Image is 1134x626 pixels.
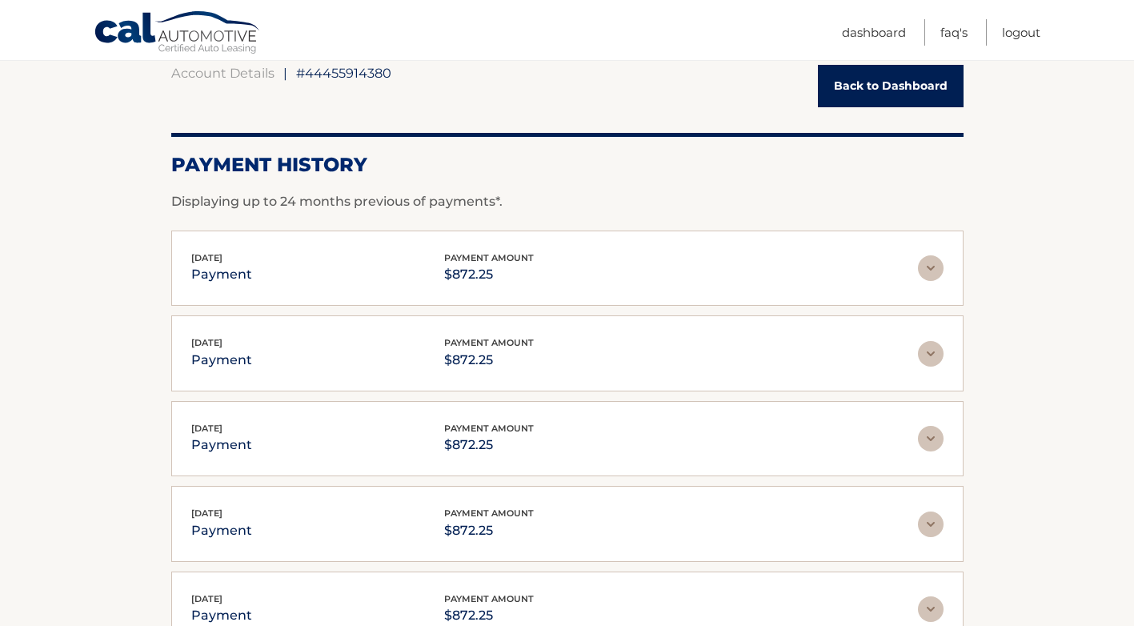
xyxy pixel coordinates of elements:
[171,192,964,211] p: Displaying up to 24 months previous of payments*.
[191,263,252,286] p: payment
[444,252,534,263] span: payment amount
[918,341,944,367] img: accordion-rest.svg
[444,423,534,434] span: payment amount
[191,252,222,263] span: [DATE]
[918,426,944,451] img: accordion-rest.svg
[444,508,534,519] span: payment amount
[191,434,252,456] p: payment
[918,512,944,537] img: accordion-rest.svg
[940,19,968,46] a: FAQ's
[191,593,222,604] span: [DATE]
[1002,19,1040,46] a: Logout
[191,423,222,434] span: [DATE]
[444,593,534,604] span: payment amount
[444,434,534,456] p: $872.25
[94,10,262,57] a: Cal Automotive
[444,337,534,348] span: payment amount
[191,337,222,348] span: [DATE]
[918,596,944,622] img: accordion-rest.svg
[842,19,906,46] a: Dashboard
[818,65,964,107] a: Back to Dashboard
[191,349,252,371] p: payment
[296,65,391,81] span: #44455914380
[171,65,274,81] a: Account Details
[283,65,287,81] span: |
[191,520,252,542] p: payment
[171,153,964,177] h2: Payment History
[191,508,222,519] span: [DATE]
[444,263,534,286] p: $872.25
[444,520,534,542] p: $872.25
[444,349,534,371] p: $872.25
[918,255,944,281] img: accordion-rest.svg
